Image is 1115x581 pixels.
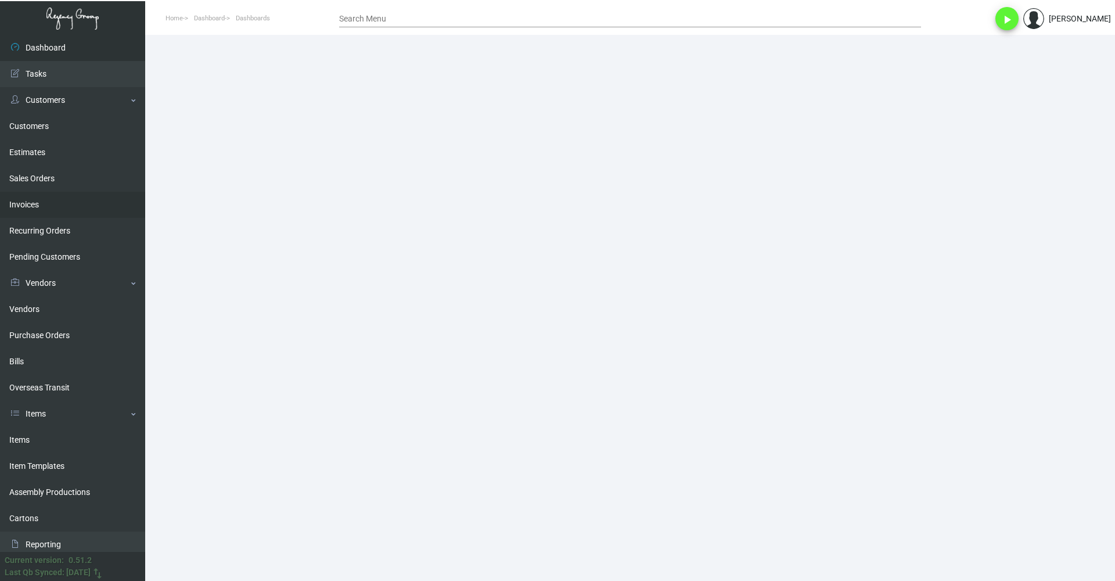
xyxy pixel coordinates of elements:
[5,566,91,579] div: Last Qb Synced: [DATE]
[1023,8,1044,29] img: admin@bootstrapmaster.com
[5,554,64,566] div: Current version:
[995,7,1019,30] button: play_arrow
[194,15,225,22] span: Dashboard
[69,554,92,566] div: 0.51.2
[166,15,183,22] span: Home
[236,15,270,22] span: Dashboards
[1049,13,1111,25] div: [PERSON_NAME]
[1000,13,1014,27] i: play_arrow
